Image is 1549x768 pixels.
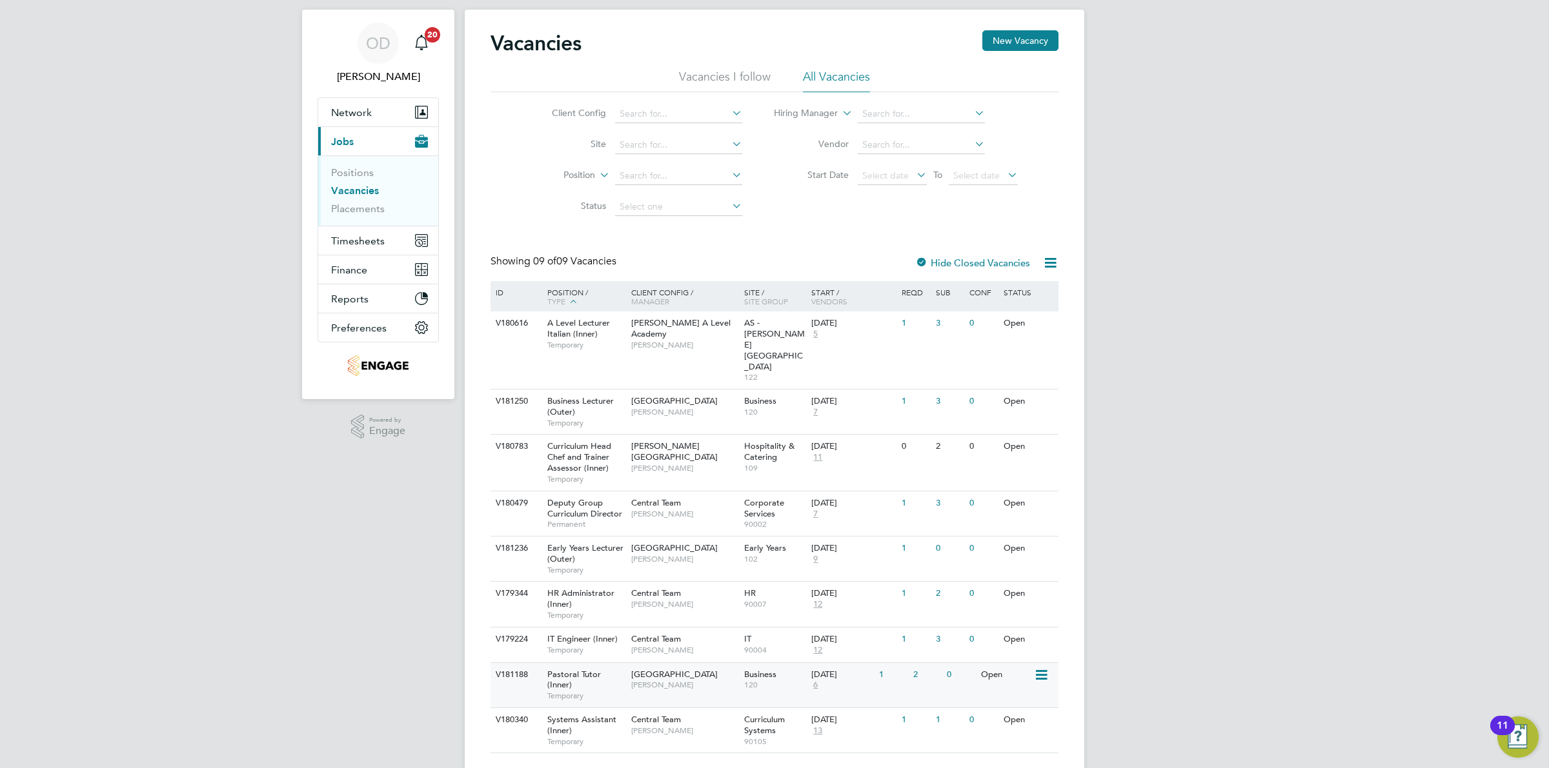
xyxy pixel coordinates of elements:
span: Business [744,669,776,680]
div: 0 [966,537,1000,560]
div: Open [1000,311,1057,335]
span: A Level Lecturer Italian (Inner) [547,317,610,339]
nav: Main navigation [302,10,454,399]
div: 0 [966,311,1000,335]
div: Open [978,663,1034,687]
span: IT Engineer (Inner) [547,633,618,644]
div: [DATE] [811,441,895,452]
div: Open [1000,389,1057,413]
span: [GEOGRAPHIC_DATA] [631,395,718,406]
div: [DATE] [811,634,895,645]
li: All Vacancies [803,69,870,92]
div: V180783 [492,435,538,458]
span: Central Team [631,587,681,598]
span: 12 [811,645,824,656]
span: Site Group [744,296,788,306]
span: Corporate Services [744,497,784,519]
div: 0 [966,435,1000,458]
div: V179344 [492,582,538,606]
input: Search for... [615,105,742,123]
span: Central Team [631,714,681,725]
span: Network [331,106,372,119]
div: [DATE] [811,588,895,599]
div: [DATE] [811,543,895,554]
span: Temporary [547,736,625,747]
span: Central Team [631,497,681,508]
span: 12 [811,599,824,610]
span: [GEOGRAPHIC_DATA] [631,669,718,680]
span: 120 [744,680,805,690]
span: Temporary [547,474,625,484]
div: Open [1000,708,1057,732]
span: 109 [744,463,805,473]
div: 1 [898,627,932,651]
div: V181236 [492,537,538,560]
span: 09 Vacancies [533,255,616,268]
input: Search for... [858,136,985,154]
a: Placements [331,202,385,215]
h2: Vacancies [491,30,582,56]
div: 1 [898,537,932,560]
span: [PERSON_NAME] [631,463,738,473]
div: Conf [966,281,1000,303]
span: [GEOGRAPHIC_DATA] [631,542,718,553]
div: 3 [933,311,966,335]
span: 122 [744,372,805,382]
span: Business Lecturer (Outer) [547,395,614,417]
span: To [929,166,946,183]
div: 1 [898,491,932,515]
button: Jobs [318,127,438,155]
div: V179224 [492,627,538,651]
span: 120 [744,407,805,417]
span: Preferences [331,322,387,334]
span: OD [366,35,390,52]
span: Ollie Dart [318,69,439,84]
a: Positions [331,166,374,179]
label: Hide Closed Vacancies [915,257,1030,269]
div: 0 [966,627,1000,651]
div: 3 [933,389,966,413]
span: Temporary [547,340,625,350]
div: Jobs [318,155,438,226]
label: Position [521,169,595,182]
span: Temporary [547,691,625,701]
div: 1 [898,389,932,413]
span: 7 [811,407,820,418]
div: 2 [910,663,944,687]
span: Business [744,395,776,406]
div: V181250 [492,389,538,413]
div: [DATE] [811,498,895,509]
div: 0 [966,491,1000,515]
div: V181188 [492,663,538,687]
div: 0 [966,582,1000,606]
span: IT [744,633,751,644]
label: Site [532,138,606,150]
span: [PERSON_NAME] [631,407,738,417]
a: Go to home page [318,355,439,376]
div: Start / [808,281,898,312]
div: V180340 [492,708,538,732]
span: AS - [PERSON_NAME][GEOGRAPHIC_DATA] [744,317,805,372]
div: Open [1000,582,1057,606]
img: jambo-logo-retina.png [348,355,408,376]
div: Open [1000,537,1057,560]
input: Select one [615,198,742,216]
span: 5 [811,329,820,340]
div: 1 [876,663,909,687]
input: Search for... [858,105,985,123]
div: [DATE] [811,714,895,725]
span: Deputy Group Curriculum Director [547,497,622,519]
input: Search for... [615,167,742,185]
span: [PERSON_NAME] [631,725,738,736]
span: [PERSON_NAME][GEOGRAPHIC_DATA] [631,440,718,462]
div: Status [1000,281,1057,303]
span: HR Administrator (Inner) [547,587,614,609]
span: Hospitality & Catering [744,440,795,462]
div: 3 [933,627,966,651]
a: 20 [409,23,434,64]
span: [PERSON_NAME] [631,509,738,519]
span: 90004 [744,645,805,655]
span: Temporary [547,565,625,575]
label: Vendor [774,138,849,150]
div: 1 [933,708,966,732]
